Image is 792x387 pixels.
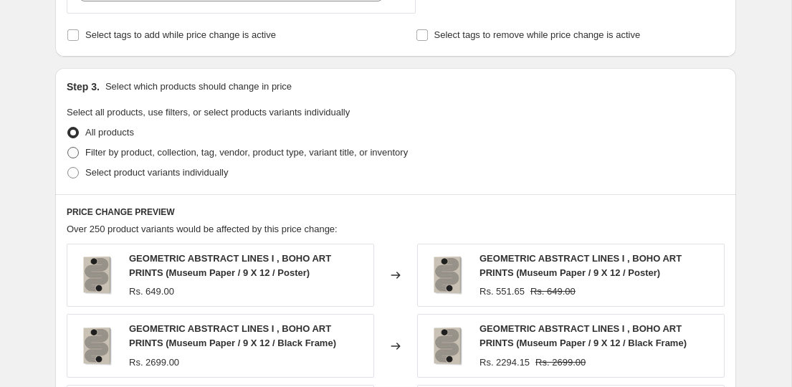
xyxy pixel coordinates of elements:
span: GEOMETRIC ABSTRACT LINES I , BOHO ART PRINTS (Museum Paper / 9 X 12 / Poster) [129,253,331,278]
h2: Step 3. [67,80,100,94]
img: gallerywrap-resized_212f066c-7c3d-4415-9b16-553eb73bee29_80x.jpg [75,254,118,297]
img: gallerywrap-resized_212f066c-7c3d-4415-9b16-553eb73bee29_80x.jpg [425,254,468,297]
div: Rs. 649.00 [129,285,174,299]
strike: Rs. 2699.00 [535,355,586,370]
h6: PRICE CHANGE PREVIEW [67,206,725,218]
img: gallerywrap-resized_212f066c-7c3d-4415-9b16-553eb73bee29_80x.jpg [75,325,118,368]
span: All products [85,127,134,138]
span: Select all products, use filters, or select products variants individually [67,107,350,118]
span: Filter by product, collection, tag, vendor, product type, variant title, or inventory [85,147,408,158]
span: GEOMETRIC ABSTRACT LINES I , BOHO ART PRINTS (Museum Paper / 9 X 12 / Poster) [480,253,682,278]
div: Rs. 2294.15 [480,355,530,370]
img: gallerywrap-resized_212f066c-7c3d-4415-9b16-553eb73bee29_80x.jpg [425,325,468,368]
div: Rs. 2699.00 [129,355,179,370]
span: Select tags to add while price change is active [85,29,276,40]
span: GEOMETRIC ABSTRACT LINES I , BOHO ART PRINTS (Museum Paper / 9 X 12 / Black Frame) [480,323,687,348]
p: Select which products should change in price [105,80,292,94]
strike: Rs. 649.00 [530,285,576,299]
span: Over 250 product variants would be affected by this price change: [67,224,338,234]
span: Select tags to remove while price change is active [434,29,641,40]
div: Rs. 551.65 [480,285,525,299]
span: GEOMETRIC ABSTRACT LINES I , BOHO ART PRINTS (Museum Paper / 9 X 12 / Black Frame) [129,323,336,348]
span: Select product variants individually [85,167,228,178]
